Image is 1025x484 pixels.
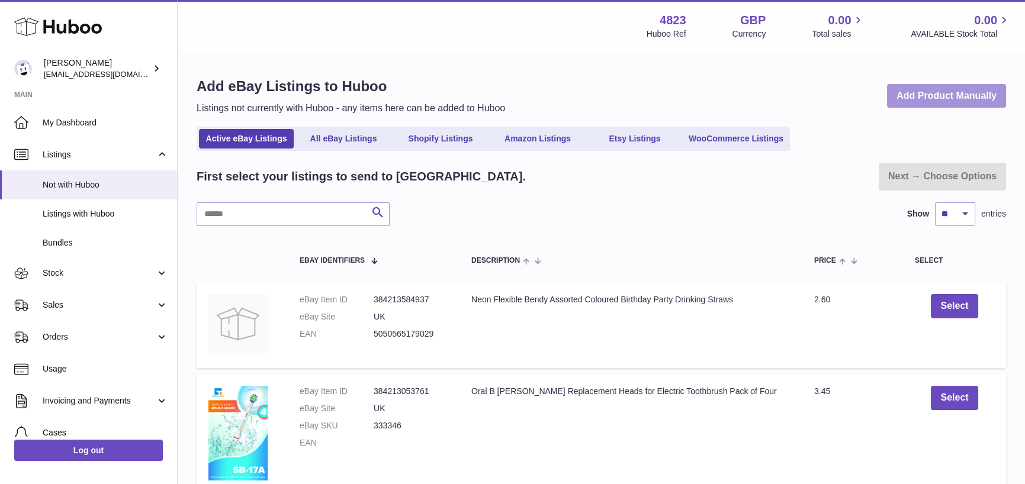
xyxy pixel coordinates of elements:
span: Bundles [43,237,168,249]
span: Sales [43,299,156,311]
span: Total sales [812,28,865,40]
dt: EAN [300,437,374,448]
span: 2.60 [814,295,830,304]
strong: GBP [740,12,766,28]
span: Not with Huboo [43,179,168,191]
span: Invoicing and Payments [43,395,156,406]
h2: First select your listings to send to [GEOGRAPHIC_DATA]. [197,169,526,185]
dd: UK [374,311,448,322]
span: entries [981,208,1006,220]
a: 0.00 AVAILABLE Stock Total [911,12,1011,40]
dt: eBay Site [300,311,374,322]
button: Select [931,294,978,318]
dt: eBay SKU [300,420,374,431]
p: Listings not currently with Huboo - any items here can be added to Huboo [197,102,505,115]
div: Oral B [PERSON_NAME] Replacement Heads for Electric Toothbrush Pack of Four [471,386,791,397]
span: Usage [43,363,168,375]
dd: 5050565179029 [374,328,448,340]
span: Stock [43,267,156,279]
a: Amazon Listings [490,129,585,149]
span: 3.45 [814,386,830,396]
dd: 333346 [374,420,448,431]
h1: Add eBay Listings to Huboo [197,77,505,96]
span: eBay Identifiers [300,257,365,264]
span: AVAILABLE Stock Total [911,28,1011,40]
div: Neon Flexible Bendy Assorted Coloured Birthday Party Drinking Straws [471,294,791,305]
a: All eBay Listings [296,129,391,149]
a: Active eBay Listings [199,129,294,149]
a: Etsy Listings [587,129,682,149]
span: 0.00 [974,12,997,28]
dd: 384213584937 [374,294,448,305]
div: [PERSON_NAME] [44,57,150,80]
div: Select [915,257,994,264]
a: WooCommerce Listings [685,129,788,149]
span: [EMAIL_ADDRESS][DOMAIN_NAME] [44,69,174,79]
dt: eBay Item ID [300,294,374,305]
span: My Dashboard [43,117,168,128]
span: Cases [43,427,168,438]
img: no-photo.jpg [208,294,268,353]
a: Log out [14,440,163,461]
dd: 384213053761 [374,386,448,397]
div: Huboo Ref [647,28,686,40]
label: Show [907,208,929,220]
img: $_57.JPG [208,386,268,480]
span: Price [814,257,836,264]
span: 0.00 [828,12,852,28]
a: Shopify Listings [393,129,488,149]
a: Add Product Manually [887,84,1006,108]
dd: UK [374,403,448,414]
strong: 4823 [660,12,686,28]
button: Select [931,386,978,410]
dt: eBay Item ID [300,386,374,397]
dt: EAN [300,328,374,340]
span: Listings with Huboo [43,208,168,220]
img: internalAdmin-4823@internal.huboo.com [14,60,32,78]
a: 0.00 Total sales [812,12,865,40]
span: Listings [43,149,156,160]
span: Description [471,257,520,264]
div: Currency [732,28,766,40]
dt: eBay Site [300,403,374,414]
span: Orders [43,331,156,343]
